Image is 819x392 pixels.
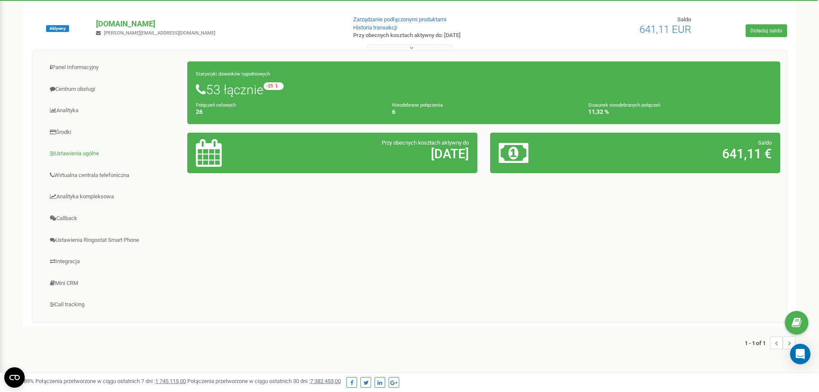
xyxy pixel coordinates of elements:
[745,328,796,358] nav: ...
[39,251,188,272] a: Integracja
[39,57,188,78] a: Panel Informacyjny
[196,82,772,97] h1: 53 łącznie
[155,378,186,384] u: 1 745 115,00
[39,186,188,207] a: Analityka kompleksowa
[745,337,770,349] span: 1 - 1 of 1
[588,102,660,108] small: Stosunek nieodebranych połączeń
[392,102,443,108] small: Nieodebrane połączenia
[4,367,25,388] button: Open CMP widget
[392,109,575,115] h4: 6
[291,147,469,161] h2: [DATE]
[39,294,188,315] a: Call tracking
[39,273,188,294] a: Mini CRM
[594,147,772,161] h2: 641,11 €
[310,378,341,384] u: 7 382 453,00
[196,71,270,77] small: Statystyki dzwonków tygodniowych
[39,230,188,251] a: Ustawienia Ringostat Smart Phone
[39,79,188,100] a: Centrum obsługi
[104,30,215,36] span: [PERSON_NAME][EMAIL_ADDRESS][DOMAIN_NAME]
[39,122,188,143] a: Środki
[353,16,446,23] a: Zarządzanie podłączonymi produktami
[588,109,772,115] h4: 11,32 %
[353,32,532,40] p: Przy obecnych kosztach aktywny do: [DATE]
[187,378,341,384] span: Połączenia przetworzone w ciągu ostatnich 30 dni :
[746,24,787,37] a: Doładuj saldo
[382,139,469,146] span: Przy obecnych kosztach aktywny do
[639,23,691,35] span: 641,11 EUR
[264,82,284,90] small: -25
[353,24,397,31] a: Historia transakcji
[39,143,188,164] a: Ustawienia ogólne
[39,208,188,229] a: Callback
[196,109,379,115] h4: 26
[677,16,691,23] span: Saldo
[39,165,188,186] a: Wirtualna centrala telefoniczna
[96,18,339,29] p: [DOMAIN_NAME]
[35,378,186,384] span: Połączenia przetworzone w ciągu ostatnich 7 dni :
[46,25,69,32] span: Aktywny
[196,102,236,108] small: Połączeń celowych
[39,100,188,121] a: Analityka
[790,344,810,364] div: Open Intercom Messenger
[758,139,772,146] span: Saldo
